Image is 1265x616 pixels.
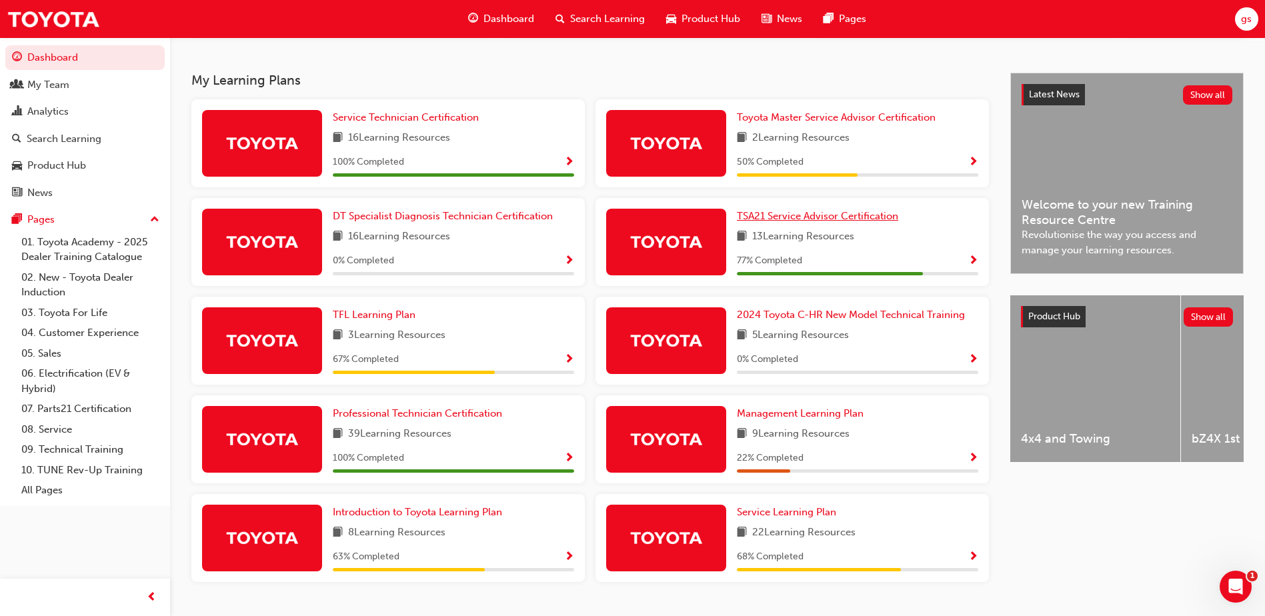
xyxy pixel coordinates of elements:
[333,307,421,323] a: TFL Learning Plan
[564,453,574,465] span: Show Progress
[333,110,484,125] a: Service Technician Certification
[1010,295,1180,462] a: 4x4 and Towing
[16,419,165,440] a: 08. Service
[737,506,836,518] span: Service Learning Plan
[12,160,22,172] span: car-icon
[27,131,101,147] div: Search Learning
[5,207,165,232] button: Pages
[348,426,451,443] span: 39 Learning Resources
[12,214,22,226] span: pages-icon
[737,229,747,245] span: book-icon
[629,526,703,549] img: Trak
[968,354,978,366] span: Show Progress
[737,307,970,323] a: 2024 Toyota C-HR New Model Technical Training
[824,11,834,27] span: pages-icon
[968,253,978,269] button: Show Progress
[1021,306,1233,327] a: Product HubShow all
[968,549,978,565] button: Show Progress
[839,11,866,27] span: Pages
[1183,85,1233,105] button: Show all
[1235,7,1258,31] button: gs
[333,352,399,367] span: 67 % Completed
[348,229,450,245] span: 16 Learning Resources
[12,133,21,145] span: search-icon
[737,327,747,344] span: book-icon
[968,154,978,171] button: Show Progress
[737,210,898,222] span: TSA21 Service Advisor Certification
[968,255,978,267] span: Show Progress
[968,551,978,563] span: Show Progress
[1022,84,1232,105] a: Latest NewsShow all
[564,450,574,467] button: Show Progress
[5,45,165,70] a: Dashboard
[333,407,502,419] span: Professional Technician Certification
[5,153,165,178] a: Product Hub
[16,323,165,343] a: 04. Customer Experience
[147,589,157,606] span: prev-icon
[333,210,553,222] span: DT Specialist Diagnosis Technician Certification
[333,406,507,421] a: Professional Technician Certification
[27,185,53,201] div: News
[564,255,574,267] span: Show Progress
[12,187,22,199] span: news-icon
[666,11,676,27] span: car-icon
[225,526,299,549] img: Trak
[737,426,747,443] span: book-icon
[1022,227,1232,257] span: Revolutionise the way you access and manage your learning resources.
[333,111,479,123] span: Service Technician Certification
[16,399,165,419] a: 07. Parts21 Certification
[7,4,100,34] img: Trak
[150,211,159,229] span: up-icon
[16,303,165,323] a: 03. Toyota For Life
[457,5,545,33] a: guage-iconDashboard
[16,460,165,481] a: 10. TUNE Rev-Up Training
[1241,11,1252,27] span: gs
[16,439,165,460] a: 09. Technical Training
[656,5,751,33] a: car-iconProduct Hub
[762,11,772,27] span: news-icon
[737,549,804,565] span: 68 % Completed
[629,131,703,155] img: Trak
[1029,89,1080,100] span: Latest News
[564,253,574,269] button: Show Progress
[5,127,165,151] a: Search Learning
[737,406,869,421] a: Management Learning Plan
[333,525,343,541] span: book-icon
[483,11,534,27] span: Dashboard
[752,229,854,245] span: 13 Learning Resources
[968,453,978,465] span: Show Progress
[333,505,507,520] a: Introduction to Toyota Learning Plan
[737,209,904,224] a: TSA21 Service Advisor Certification
[545,5,656,33] a: search-iconSearch Learning
[737,155,804,170] span: 50 % Completed
[191,73,989,88] h3: My Learning Plans
[752,327,849,344] span: 5 Learning Resources
[348,130,450,147] span: 16 Learning Resources
[737,130,747,147] span: book-icon
[225,329,299,352] img: Trak
[333,309,415,321] span: TFL Learning Plan
[737,253,802,269] span: 77 % Completed
[12,79,22,91] span: people-icon
[564,351,574,368] button: Show Progress
[27,77,69,93] div: My Team
[737,505,842,520] a: Service Learning Plan
[629,427,703,451] img: Trak
[968,450,978,467] button: Show Progress
[629,230,703,253] img: Trak
[27,212,55,227] div: Pages
[333,209,558,224] a: DT Specialist Diagnosis Technician Certification
[12,52,22,64] span: guage-icon
[12,106,22,118] span: chart-icon
[16,343,165,364] a: 05. Sales
[629,329,703,352] img: Trak
[564,157,574,169] span: Show Progress
[777,11,802,27] span: News
[570,11,645,27] span: Search Learning
[1010,73,1244,274] a: Latest NewsShow allWelcome to your new Training Resource CentreRevolutionise the way you access a...
[751,5,813,33] a: news-iconNews
[1028,311,1080,322] span: Product Hub
[333,229,343,245] span: book-icon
